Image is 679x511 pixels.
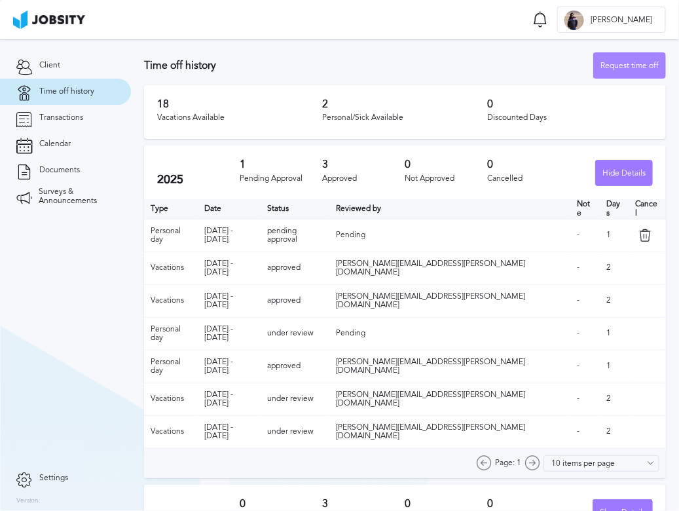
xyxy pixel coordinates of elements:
div: Hide Details [596,161,652,187]
span: Transactions [39,113,83,123]
span: [PERSON_NAME][EMAIL_ADDRESS][PERSON_NAME][DOMAIN_NAME] [336,390,525,408]
td: [DATE] - [DATE] [198,252,261,284]
span: Settings [39,474,68,483]
h3: 0 [488,498,570,510]
span: - [577,230,579,239]
div: Vacations Available [157,113,322,123]
td: Personal day [144,350,198,383]
div: Approved [322,174,405,183]
div: Cancelled [488,174,570,183]
td: under review [261,383,329,415]
div: F [564,10,584,30]
td: 1 [600,317,629,350]
td: under review [261,415,329,448]
th: Days [600,199,629,219]
span: - [577,263,579,272]
span: [PERSON_NAME][EMAIL_ADDRESS][PERSON_NAME][DOMAIN_NAME] [336,357,525,375]
span: [PERSON_NAME][EMAIL_ADDRESS][PERSON_NAME][DOMAIN_NAME] [336,423,525,441]
div: Discounted Days [488,113,653,123]
td: [DATE] - [DATE] [198,284,261,317]
td: Vacations [144,284,198,317]
th: Type [144,199,198,219]
td: Personal day [144,317,198,350]
h3: 0 [240,498,322,510]
h3: 3 [322,498,405,510]
td: 2 [600,284,629,317]
td: Vacations [144,252,198,284]
td: Vacations [144,415,198,448]
button: Request time off [593,52,666,79]
span: Calendar [39,140,71,149]
th: Toggle SortBy [329,199,570,219]
span: Pending [336,230,365,239]
th: Toggle SortBy [261,199,329,219]
span: - [577,361,579,370]
div: Pending Approval [240,174,322,183]
h2: 2025 [157,173,240,187]
h3: 1 [240,159,322,170]
span: - [577,426,579,436]
span: [PERSON_NAME][EMAIL_ADDRESS][PERSON_NAME][DOMAIN_NAME] [336,259,525,277]
h3: 18 [157,98,322,110]
span: Pending [336,328,365,337]
td: approved [261,350,329,383]
button: Hide Details [595,160,653,186]
div: Request time off [594,53,665,79]
span: Surveys & Announcements [39,187,115,206]
button: F[PERSON_NAME] [557,7,666,33]
td: [DATE] - [DATE] [198,219,261,252]
td: [DATE] - [DATE] [198,415,261,448]
span: [PERSON_NAME] [584,16,659,25]
td: approved [261,284,329,317]
div: Personal/Sick Available [322,113,487,123]
span: - [577,394,579,403]
img: ab4bad089aa723f57921c736e9817d99.png [13,10,85,29]
span: - [577,328,579,337]
span: [PERSON_NAME][EMAIL_ADDRESS][PERSON_NAME][DOMAIN_NAME] [336,292,525,310]
h3: 0 [405,159,488,170]
span: Time off history [39,87,94,96]
td: 2 [600,252,629,284]
span: Documents [39,166,80,175]
td: pending approval [261,219,329,252]
h3: 0 [488,98,653,110]
h3: 0 [405,498,488,510]
td: 1 [600,350,629,383]
td: [DATE] - [DATE] [198,317,261,350]
td: 2 [600,415,629,448]
span: Page: 1 [495,459,521,468]
h3: Time off history [144,60,593,71]
td: [DATE] - [DATE] [198,383,261,415]
th: Toggle SortBy [198,199,261,219]
h3: 3 [322,159,405,170]
td: Personal day [144,219,198,252]
div: Not Approved [405,174,488,183]
span: - [577,295,579,305]
h3: 0 [488,159,570,170]
td: under review [261,317,329,350]
h3: 2 [322,98,487,110]
th: Toggle SortBy [570,199,600,219]
label: Version: [16,497,41,505]
td: 1 [600,219,629,252]
span: Client [39,61,60,70]
td: approved [261,252,329,284]
td: Vacations [144,383,198,415]
th: Cancel [629,199,666,219]
td: [DATE] - [DATE] [198,350,261,383]
td: 2 [600,383,629,415]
